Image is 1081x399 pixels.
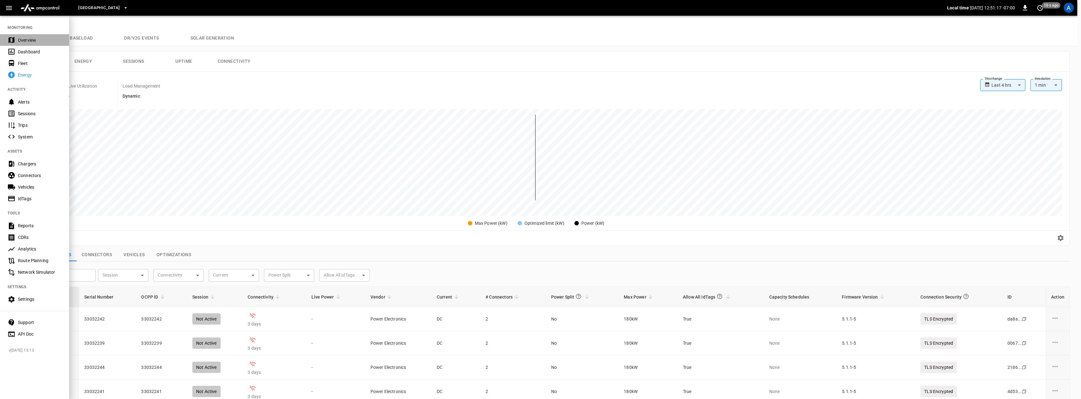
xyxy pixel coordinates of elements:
[18,319,62,326] div: Support
[18,99,62,105] div: Alerts
[970,5,1015,11] p: [DATE] 12:51:17 -07:00
[1035,3,1045,13] button: set refresh interval
[18,122,62,128] div: Trips
[18,184,62,190] div: Vehicles
[18,60,62,67] div: Fleet
[18,172,62,179] div: Connectors
[18,49,62,55] div: Dashboard
[18,246,62,252] div: Analytics
[9,348,64,354] span: v [DATE] 15:13
[18,257,62,264] div: Route Planning
[947,5,969,11] p: Local time
[18,2,62,14] img: ampcontrol.io logo
[18,161,62,167] div: Chargers
[18,331,62,337] div: API Doc
[18,296,62,302] div: Settings
[18,37,62,43] div: Overview
[18,111,62,117] div: Sessions
[78,4,120,12] span: [GEOGRAPHIC_DATA]
[18,269,62,275] div: Network Simulator
[18,134,62,140] div: System
[1042,2,1061,8] span: 10 s ago
[18,72,62,78] div: Energy
[1064,3,1074,13] div: profile-icon
[18,223,62,229] div: Reports
[18,196,62,202] div: IdTags
[18,234,62,240] div: CDRs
